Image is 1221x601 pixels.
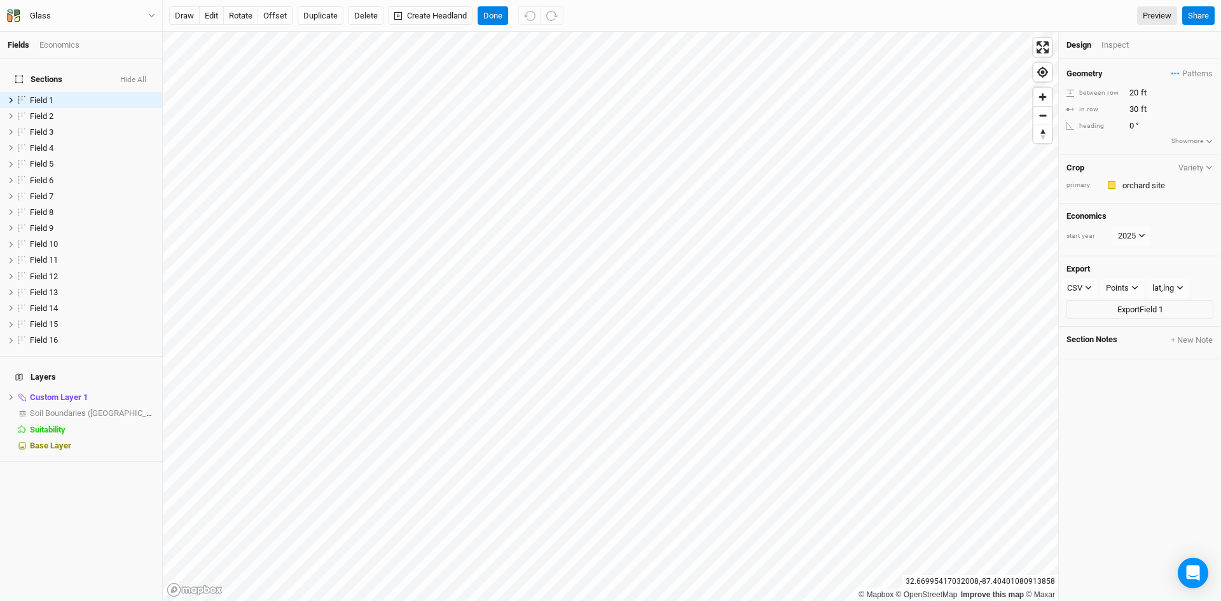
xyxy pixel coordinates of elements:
[30,223,155,233] div: Field 9
[518,6,541,25] button: Undo (^z)
[1066,121,1122,131] div: heading
[30,10,51,22] div: Glass
[30,408,171,418] span: Soil Boundaries ([GEOGRAPHIC_DATA])
[30,191,155,202] div: Field 7
[6,9,156,23] button: Glass
[30,303,155,314] div: Field 14
[30,319,58,329] span: Field 15
[30,255,155,265] div: Field 11
[1033,63,1052,81] button: Find my location
[30,207,53,217] span: Field 8
[223,6,258,25] button: rotate
[30,272,58,281] span: Field 12
[30,191,53,201] span: Field 7
[1066,231,1111,241] div: start year
[30,143,53,153] span: Field 4
[1067,282,1082,294] div: CSV
[30,176,53,185] span: Field 6
[30,159,155,169] div: Field 5
[30,303,58,313] span: Field 14
[30,392,88,402] span: Custom Layer 1
[30,255,58,265] span: Field 11
[1171,135,1213,147] button: Showmore
[30,287,155,298] div: Field 13
[298,6,343,25] button: Duplicate
[199,6,224,25] button: edit
[30,335,155,345] div: Field 16
[348,6,383,25] button: Delete
[30,441,71,450] span: Base Layer
[1066,105,1122,114] div: in row
[30,392,155,403] div: Custom Layer 1
[1100,279,1144,298] button: Points
[859,590,893,599] a: Mapbox
[30,223,53,233] span: Field 9
[30,176,155,186] div: Field 6
[1066,300,1213,319] button: ExportField 1
[30,111,53,121] span: Field 2
[39,39,79,51] div: Economics
[30,441,155,451] div: Base Layer
[478,6,508,25] button: Done
[896,590,958,599] a: OpenStreetMap
[1033,107,1052,125] span: Zoom out
[1061,279,1098,298] button: CSV
[1066,181,1098,190] div: primary
[30,408,155,418] div: Soil Boundaries (US)
[1119,177,1213,193] input: orchard site
[30,287,58,297] span: Field 13
[389,6,473,25] button: Create Headland
[1101,39,1147,51] div: Inspect
[1066,39,1091,51] div: Design
[167,583,223,597] a: Mapbox logo
[1066,264,1213,274] h4: Export
[541,6,563,25] button: Redo (^Z)
[30,239,155,249] div: Field 10
[1171,67,1213,81] button: Patterns
[1137,6,1177,25] a: Preview
[15,74,62,85] span: Sections
[120,76,147,85] button: Hide All
[169,6,200,25] button: draw
[1152,282,1174,294] div: lat,lng
[1066,335,1117,346] span: Section Notes
[1066,211,1213,221] h4: Economics
[30,95,53,105] span: Field 1
[1033,125,1052,143] button: Reset bearing to north
[30,143,155,153] div: Field 4
[1033,106,1052,125] button: Zoom out
[30,425,155,435] div: Suitability
[1178,558,1208,588] div: Open Intercom Messenger
[1147,279,1189,298] button: lat,lng
[30,272,155,282] div: Field 12
[1033,88,1052,106] button: Zoom in
[258,6,293,25] button: offset
[30,239,58,249] span: Field 10
[8,364,155,390] h4: Layers
[1178,163,1213,172] button: Variety
[1033,38,1052,57] button: Enter fullscreen
[1171,67,1213,80] span: Patterns
[1170,335,1213,346] button: + New Note
[30,335,58,345] span: Field 16
[30,319,155,329] div: Field 15
[1106,282,1129,294] div: Points
[30,127,53,137] span: Field 3
[902,575,1058,588] div: 32.66995417032008 , -87.40401080913858
[30,207,155,218] div: Field 8
[163,32,1058,601] canvas: Map
[8,40,29,50] a: Fields
[1026,590,1055,599] a: Maxar
[1182,6,1215,25] button: Share
[1066,69,1103,79] h4: Geometry
[30,425,66,434] span: Suitability
[30,127,155,137] div: Field 3
[1066,88,1122,98] div: between row
[961,590,1024,599] a: Improve this map
[30,111,155,121] div: Field 2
